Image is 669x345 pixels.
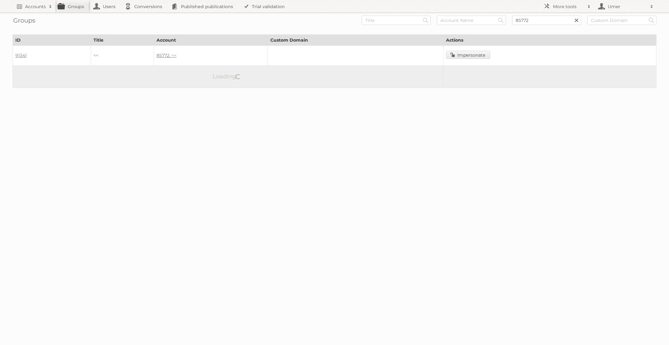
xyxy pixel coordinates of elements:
th: Title [91,35,154,46]
a: 85772: << [157,53,177,58]
th: Actions [443,35,656,46]
a: 91341 [15,53,27,58]
input: Account Name [437,16,506,25]
th: Account [154,35,268,46]
h2: Umer [606,3,647,10]
h2: More tools [553,3,584,10]
input: Title [362,16,431,25]
th: Custom Domain [268,35,443,46]
p: Loading [193,70,261,83]
h2: Accounts [25,3,46,10]
input: Search [421,16,430,25]
td: << [91,46,154,65]
input: Search [647,16,656,25]
input: Custom Domain [587,16,656,25]
th: ID [13,35,91,46]
input: Search [496,16,506,25]
input: Account ID [512,16,581,25]
a: Impersonate [446,51,490,59]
